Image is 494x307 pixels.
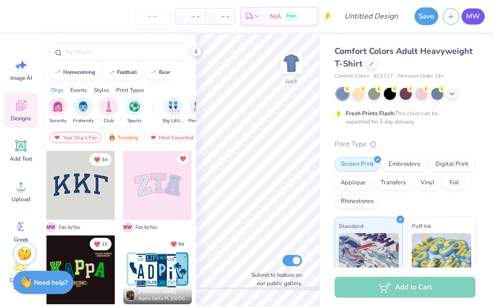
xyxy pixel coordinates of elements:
[90,238,112,250] button: Unlike
[54,70,61,75] img: trend_line.gif
[59,224,80,231] span: Fav by You
[125,97,144,124] div: filter for Sports
[10,155,32,163] span: Add Text
[415,7,438,25] button: Save
[443,176,465,190] div: Foil
[163,118,184,124] span: Big Little Reveal
[168,101,178,112] img: Big Little Reveal Image
[138,288,177,295] span: [PERSON_NAME]
[339,221,363,231] span: Standard
[374,72,393,80] span: # C1717
[64,47,183,57] input: Try "Alpha"
[70,86,87,94] div: Events
[412,233,472,280] img: Puff Ink
[335,72,369,80] span: Comfort Colors
[285,77,297,85] div: Back
[73,97,94,124] button: filter button
[99,97,118,124] button: filter button
[145,65,174,79] button: bear
[339,233,399,280] img: Standard
[14,236,28,243] span: Greek
[48,97,67,124] div: filter for Sorority
[287,13,296,20] span: Free
[99,97,118,124] div: filter for Club
[104,118,114,124] span: Club
[51,86,63,94] div: Orgs
[117,70,137,75] div: football
[78,101,88,112] img: Fraternity Image
[346,109,460,126] div: This color can be expedited for 5 day delivery.
[335,139,475,150] div: Print Type
[123,222,133,232] span: M W
[63,70,95,75] div: homecoming
[12,196,30,203] span: Upload
[429,157,474,171] div: Digital Print
[49,118,66,124] span: Sorority
[150,134,157,141] img: most_fav.gif
[53,134,61,141] img: most_fav.gif
[382,157,427,171] div: Embroidery
[337,7,405,26] input: Untitled Design
[194,101,204,112] img: Parent's Weekend Image
[90,153,112,166] button: Unlike
[73,97,94,124] div: filter for Fraternity
[466,11,480,22] span: MW
[415,176,441,190] div: Vinyl
[104,101,114,112] img: Club Image
[166,238,188,250] button: Unlike
[188,118,210,124] span: Parent's Weekend
[335,176,372,190] div: Applique
[6,276,36,291] span: Clipart & logos
[138,295,188,302] span: Alpha Delta Pi, [GEOGRAPHIC_DATA][US_STATE]
[48,97,67,124] button: filter button
[412,221,431,231] span: Puff Ink
[178,153,189,164] button: Unlike
[150,70,157,75] img: trend_line.gif
[159,70,170,75] div: bear
[163,97,184,124] button: filter button
[116,86,144,94] div: Print Types
[270,12,281,21] span: N/A
[346,110,395,117] strong: Fresh Prints Flash:
[178,242,184,247] span: 84
[163,97,184,124] div: filter for Big Little Reveal
[94,86,109,94] div: Styles
[129,101,140,112] img: Sports Image
[145,132,198,143] div: Most Favorited
[335,157,380,171] div: Screen Print
[375,176,412,190] div: Transfers
[461,8,485,25] a: MW
[73,118,94,124] span: Fraternity
[102,242,107,247] span: 15
[136,224,157,231] span: Fav by You
[188,97,210,124] div: filter for Parent's Weekend
[335,195,380,209] div: Rhinestones
[103,65,141,79] button: football
[108,134,116,141] img: trending.gif
[108,70,115,75] img: trend_line.gif
[335,46,473,69] span: Comfort Colors Adult Heavyweight T-Shirt
[134,8,171,25] input: – –
[125,97,144,124] button: filter button
[49,132,101,143] div: Your Org's Fav
[188,97,210,124] button: filter button
[102,157,107,162] span: 34
[398,72,444,80] span: Minimum Order: 24 +
[11,115,31,122] span: Designs
[53,101,63,112] img: Sorority Image
[46,222,56,232] span: M W
[246,271,302,287] label: Submit to feature on our public gallery.
[49,65,99,79] button: homecoming
[211,12,230,21] span: – –
[282,54,301,72] img: Back
[181,12,200,21] span: – –
[34,278,67,287] strong: Need help?
[10,74,32,82] span: Image AI
[127,118,142,124] span: Sports
[104,132,143,143] div: Trending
